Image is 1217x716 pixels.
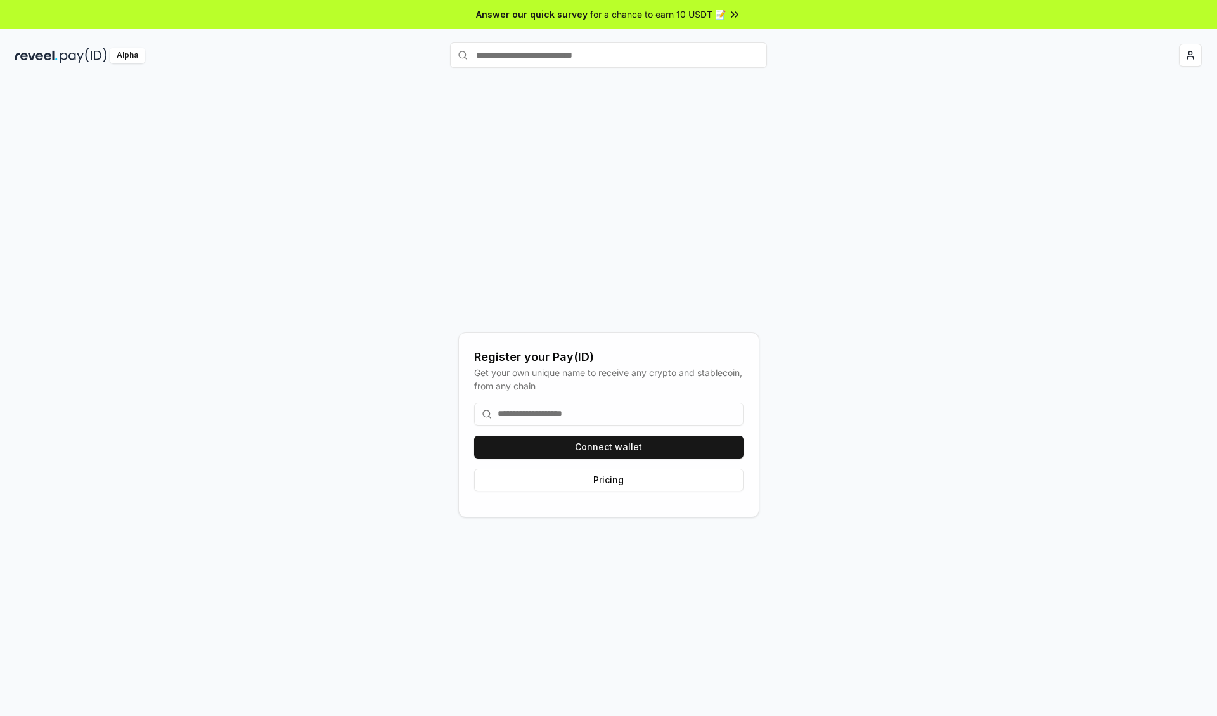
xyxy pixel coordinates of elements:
span: for a chance to earn 10 USDT 📝 [590,8,726,21]
button: Pricing [474,469,744,491]
img: reveel_dark [15,48,58,63]
img: pay_id [60,48,107,63]
span: Answer our quick survey [476,8,588,21]
div: Register your Pay(ID) [474,348,744,366]
div: Get your own unique name to receive any crypto and stablecoin, from any chain [474,366,744,393]
button: Connect wallet [474,436,744,459]
div: Alpha [110,48,145,63]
